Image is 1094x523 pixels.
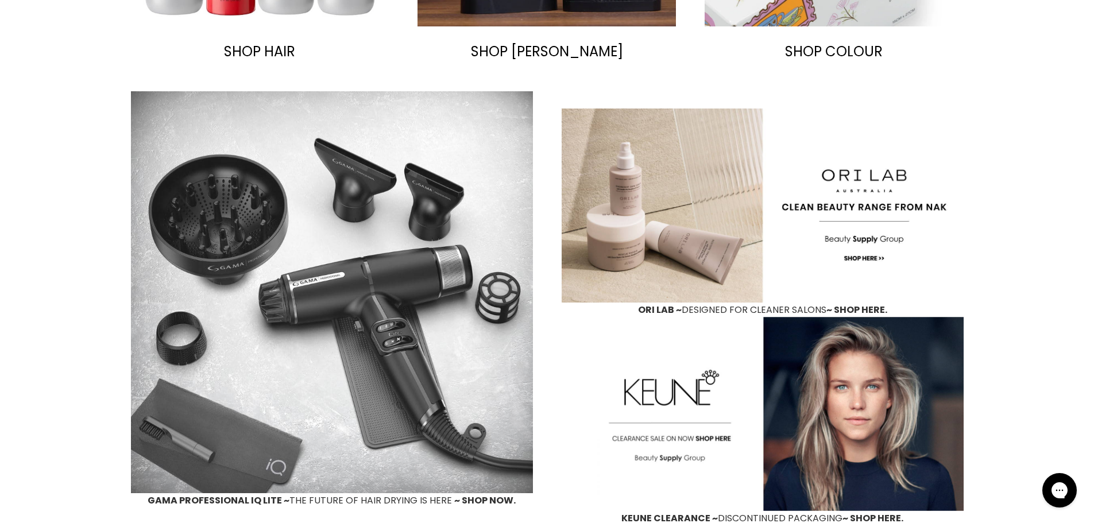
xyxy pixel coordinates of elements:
[638,303,826,316] span: DESIGNED FOR CLEANER SALONS
[705,38,963,65] a: SHOP COLOUR
[638,303,682,316] span: ORI LAB ~
[418,38,676,65] a: SHOP [PERSON_NAME]
[148,494,452,507] span: THE FUTURE OF HAIR DRYING IS HERE
[1037,469,1083,512] iframe: Gorgias live chat messenger
[834,303,887,316] span: SHOP HERE.
[785,42,883,61] span: SHOP COLOUR
[148,494,289,507] span: GAMA PROFESSIONAL IQ LITE ~
[131,38,389,65] a: SHOP HAIR
[454,494,460,507] span: ~
[462,494,516,507] span: SHOP NOW.
[224,42,295,61] span: SHOP HAIR
[471,42,623,61] span: SHOP [PERSON_NAME]
[826,303,832,316] span: ~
